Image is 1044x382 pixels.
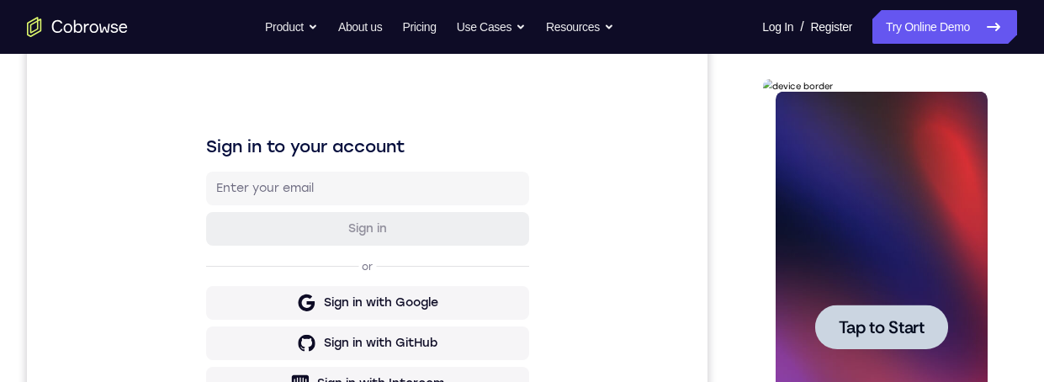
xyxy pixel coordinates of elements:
[76,240,162,257] span: Tap to Start
[27,17,128,37] a: Go to the home page
[179,115,502,139] h1: Sign in to your account
[179,193,502,226] button: Sign in
[457,10,526,44] button: Use Cases
[189,161,492,178] input: Enter your email
[762,10,793,44] a: Log In
[402,10,436,44] a: Pricing
[872,10,1017,44] a: Try Online Demo
[811,10,852,44] a: Register
[179,267,502,300] button: Sign in with Google
[179,307,502,341] button: Sign in with GitHub
[290,356,417,373] div: Sign in with Intercom
[297,316,411,332] div: Sign in with GitHub
[52,225,185,270] button: Tap to Start
[546,10,614,44] button: Resources
[179,348,502,381] button: Sign in with Intercom
[331,241,349,254] p: or
[297,275,411,292] div: Sign in with Google
[265,10,318,44] button: Product
[800,17,803,37] span: /
[338,10,382,44] a: About us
